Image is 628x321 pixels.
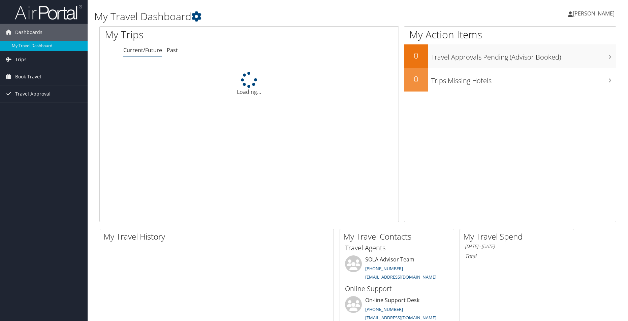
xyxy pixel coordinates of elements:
[15,68,41,85] span: Book Travel
[404,68,616,92] a: 0Trips Missing Hotels
[103,231,334,242] h2: My Travel History
[123,46,162,54] a: Current/Future
[100,72,399,96] div: Loading...
[167,46,178,54] a: Past
[365,306,403,312] a: [PHONE_NUMBER]
[94,9,446,24] h1: My Travel Dashboard
[365,315,436,321] a: [EMAIL_ADDRESS][DOMAIN_NAME]
[404,28,616,42] h1: My Action Items
[342,255,452,283] li: SOLA Advisor Team
[431,49,616,62] h3: Travel Approvals Pending (Advisor Booked)
[431,73,616,85] h3: Trips Missing Hotels
[343,231,454,242] h2: My Travel Contacts
[568,3,621,24] a: [PERSON_NAME]
[15,85,51,102] span: Travel Approval
[463,231,574,242] h2: My Travel Spend
[15,4,82,20] img: airportal-logo.png
[345,284,449,293] h3: Online Support
[345,243,449,253] h3: Travel Agents
[365,274,436,280] a: [EMAIL_ADDRESS][DOMAIN_NAME]
[105,28,269,42] h1: My Trips
[404,50,428,61] h2: 0
[15,51,27,68] span: Trips
[465,252,569,260] h6: Total
[15,24,42,41] span: Dashboards
[573,10,615,17] span: [PERSON_NAME]
[404,44,616,68] a: 0Travel Approvals Pending (Advisor Booked)
[465,243,569,250] h6: [DATE] - [DATE]
[365,265,403,272] a: [PHONE_NUMBER]
[404,73,428,85] h2: 0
